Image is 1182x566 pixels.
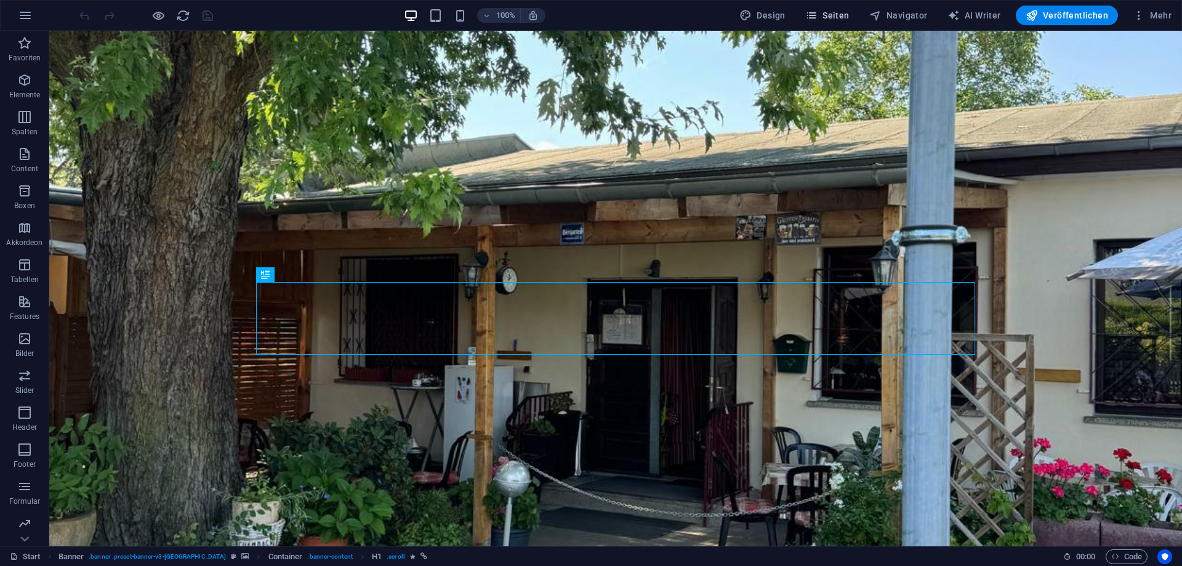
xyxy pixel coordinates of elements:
[1026,9,1108,22] span: Veröffentlichen
[1063,549,1096,564] h6: Session-Zeit
[10,549,41,564] a: Klick, um Auswahl aufzuheben. Doppelklick öffnet Seitenverwaltung
[231,553,236,560] i: Dieses Element ist ein anpassbares Preset
[739,9,786,22] span: Design
[1133,9,1172,22] span: Mehr
[734,6,790,25] button: Design
[528,10,539,21] i: Bei Größenänderung Zoomstufe automatisch an das gewählte Gerät anpassen.
[477,8,521,23] button: 100%
[496,8,515,23] h6: 100%
[420,553,427,560] i: Element ist verlinkt
[387,549,405,564] span: . scroll
[241,553,249,560] i: Element verfügt über einen Hintergrund
[805,9,850,22] span: Seiten
[6,238,42,248] p: Akkordeon
[9,496,41,506] p: Formular
[14,459,36,469] p: Footer
[89,549,226,564] span: . banner .preset-banner-v3-[GEOGRAPHIC_DATA]
[1076,549,1095,564] span: 00 00
[58,549,427,564] nav: breadcrumb
[11,164,38,174] p: Content
[869,9,928,22] span: Navigator
[175,8,190,23] button: reload
[1106,549,1148,564] button: Code
[14,201,35,211] p: Boxen
[268,549,303,564] span: Klick zum Auswählen. Doppelklick zum Bearbeiten
[12,127,38,137] p: Spalten
[1128,6,1176,25] button: Mehr
[10,275,39,285] p: Tabellen
[15,386,34,395] p: Slider
[12,422,37,432] p: Header
[307,549,352,564] span: . banner-content
[151,8,166,23] button: Klicke hier, um den Vorschau-Modus zu verlassen
[800,6,854,25] button: Seiten
[372,549,382,564] span: Klick zum Auswählen. Doppelklick zum Bearbeiten
[1085,552,1087,561] span: :
[9,53,41,63] p: Favoriten
[943,6,1006,25] button: AI Writer
[9,90,41,100] p: Elemente
[410,553,416,560] i: Element enthält eine Animation
[947,9,1001,22] span: AI Writer
[15,349,34,358] p: Bilder
[1157,549,1172,564] button: Usercentrics
[176,9,190,23] i: Seite neu laden
[58,549,84,564] span: Klick zum Auswählen. Doppelklick zum Bearbeiten
[864,6,933,25] button: Navigator
[1111,549,1142,564] span: Code
[1016,6,1118,25] button: Veröffentlichen
[10,312,39,321] p: Features
[734,6,790,25] div: Design (Strg+Alt+Y)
